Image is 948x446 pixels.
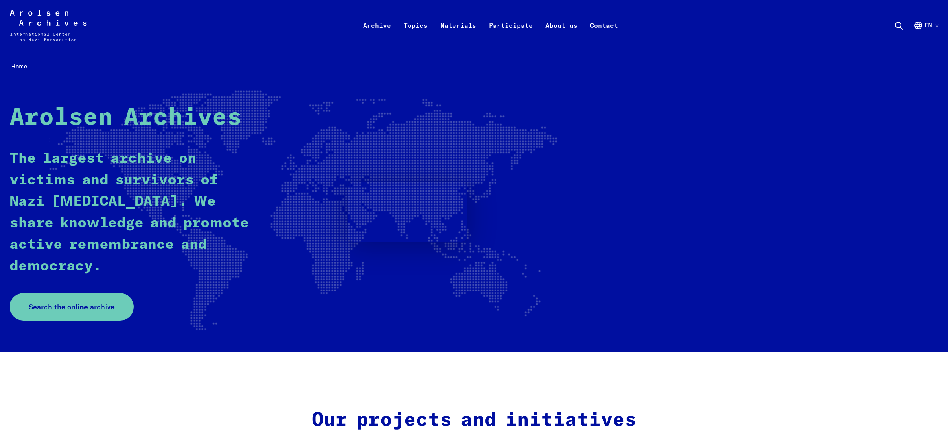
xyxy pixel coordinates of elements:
[11,63,27,70] span: Home
[434,19,483,51] a: Materials
[10,61,938,73] nav: Breadcrumb
[10,106,242,130] strong: Arolsen Archives
[397,19,434,51] a: Topics
[357,10,624,41] nav: Primary
[913,21,938,49] button: English, language selection
[10,293,134,321] a: Search the online archive
[584,19,624,51] a: Contact
[29,301,115,312] span: Search the online archive
[306,409,643,432] h2: Our projects and initiatives
[10,148,256,277] p: The largest archive on victims and survivors of Nazi [MEDICAL_DATA]. We share knowledge and promo...
[483,19,539,51] a: Participate
[539,19,584,51] a: About us
[357,19,397,51] a: Archive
